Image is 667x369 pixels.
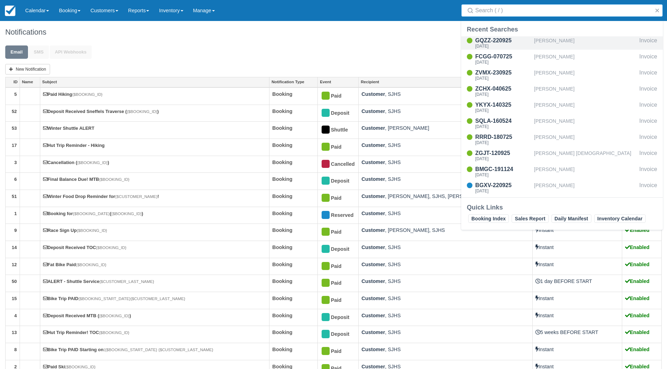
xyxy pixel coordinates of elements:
strong: Booking [272,296,293,301]
div: Paid [321,227,349,238]
input: Search ( / ) [475,4,652,17]
a: 12 [12,262,16,267]
div: [DATE] [475,108,531,113]
strong: Booking [272,211,293,216]
strong: Customer [361,278,385,284]
a: RRRD-180725[DATE][PERSON_NAME]Invoice [461,133,663,146]
a: Deposit Received Sneffels Traverse ({$BOOKING_ID}) [43,109,159,114]
td: , SJHS [359,156,533,173]
a: 4 [14,313,17,318]
a: Final Balance Due! MTB{$BOOKING_ID} [43,177,129,182]
a: ALERT - Shuttle Service{$CUSTOMER_LAST_NAME} [43,279,154,284]
strong: {$BOOKING_ID} [72,92,103,97]
a: 14 [12,245,16,250]
a: Inventory Calendar [594,214,646,223]
a: 50 [12,279,16,284]
a: Bike Trip PAID Starting on:{$BOOKING_START_DATE} {$CUSTOMER_LAST_NAME} [43,347,213,352]
td: , SJHS [359,105,533,122]
strong: {$BOOKING_ID} [111,211,142,216]
strong: Customer [361,142,385,148]
strong: {$CUSTOMER_LAST_NAME} [131,296,185,301]
td: , SJHS [359,258,533,275]
a: 51 [12,194,16,199]
strong: Booking [272,108,293,114]
div: Reserved [321,210,349,221]
a: Fat Bike Paid{$BOOKING_ID} [43,262,106,267]
div: [DATE] [475,125,531,129]
div: Invoice [639,52,657,66]
strong: Enabled [625,296,650,301]
div: Paid [321,142,349,153]
div: [DATE] [475,157,531,161]
td: , [PERSON_NAME], SJHS, [PERSON_NAME] [359,190,533,207]
a: 53 [12,126,16,131]
strong: Booking [272,313,293,318]
td: 1 day BEFORE START [532,275,622,292]
div: [DATE] [475,141,531,145]
div: Paid [321,295,349,306]
a: GQZZ-220925[DATE][PERSON_NAME]Invoice [461,36,663,50]
a: Winter Food Drop Reminder for{$CUSTOMER_NAME}! [43,194,159,199]
a: 3 [14,160,17,165]
a: Hut Trip Reminder! TOC{$BOOKING_ID} [43,330,129,335]
a: ZGJT-120925[DATE][PERSON_NAME] [DEMOGRAPHIC_DATA]Invoice [461,149,663,162]
a: Race Sign Up{$BOOKING_ID} [43,228,107,233]
div: Invoice [639,101,657,114]
a: ZCHX-040625[DATE][PERSON_NAME]Invoice [461,85,663,98]
div: ZCHX-040625 [475,85,531,93]
strong: Customer [361,244,385,250]
strong: {$BOOKING_START_DATE} [78,296,131,301]
div: [PERSON_NAME] [DEMOGRAPHIC_DATA] [534,149,637,162]
div: ZVMX-230925 [475,69,531,77]
div: BGXV-220925 [475,181,531,190]
strong: {$BOOKING_DATE} [73,211,110,216]
td: Instant [532,343,622,360]
strong: Enabled [625,244,650,250]
div: [PERSON_NAME] [534,101,637,114]
a: New Notification [5,64,50,74]
div: [PERSON_NAME] [534,36,637,50]
div: RRRD-180725 [475,133,531,141]
a: Booking for{$BOOKING_DATE}({$BOOKING_ID}) [43,211,143,216]
strong: Customer [361,193,385,199]
strong: Customer [361,313,385,318]
strong: Enabled [625,347,650,352]
div: [PERSON_NAME] [534,165,637,178]
a: Name [20,77,40,87]
a: 9 [14,228,17,233]
strong: Booking [272,193,293,199]
strong: {$BOOKING_ID} [65,364,96,369]
td: Instant [532,309,622,326]
div: [PERSON_NAME] [534,52,637,66]
a: 13 [12,330,16,335]
td: , SJHS [359,139,533,156]
td: , SJHS [359,343,533,360]
a: BGXV-220925[DATE][PERSON_NAME]Invoice [461,181,663,194]
strong: Customer [361,329,385,335]
strong: Customer [361,91,385,97]
td: , [PERSON_NAME], SJHS [359,224,533,241]
div: Invoice [639,149,657,162]
strong: Booking [272,176,293,182]
div: FCGG-070725 [475,52,531,61]
td: , SJHS [359,173,533,190]
div: Deposit [321,312,349,323]
td: , SJHS [359,326,533,343]
strong: Customer [361,125,385,131]
div: Invoice [639,117,657,130]
div: [PERSON_NAME] [534,181,637,194]
div: [DATE] [475,92,531,97]
strong: Customer [361,227,385,233]
td: , [PERSON_NAME] [359,122,533,139]
strong: Booking [272,329,293,335]
div: [DATE] [475,76,531,80]
div: Deposit [321,176,349,187]
td: Instant [532,241,622,258]
img: checkfront-main-nav-mini-logo.png [5,6,15,16]
strong: Enabled [625,313,650,318]
strong: Booking [272,262,293,267]
strong: Booking [272,244,293,250]
strong: Booking [272,227,293,233]
h1: Notifications [5,28,662,36]
strong: {$BOOKING_ID} [99,330,129,335]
